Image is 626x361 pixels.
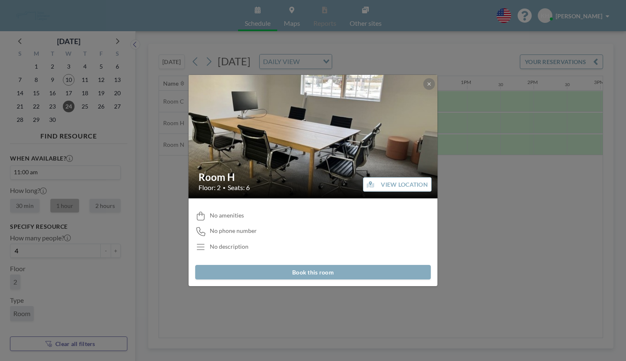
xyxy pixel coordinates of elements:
[363,177,432,192] button: VIEW LOCATION
[210,227,257,235] span: No phone number
[189,43,438,230] img: 537.JPG
[195,265,431,279] button: Book this room
[210,212,244,219] span: No amenities
[223,185,226,191] span: •
[228,183,250,192] span: Seats: 6
[210,243,248,250] div: No description
[199,171,428,183] h2: Room H
[199,183,221,192] span: Floor: 2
